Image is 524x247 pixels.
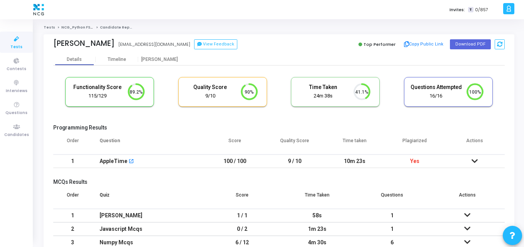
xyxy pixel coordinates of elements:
[128,159,134,165] mat-icon: open_in_new
[385,133,445,155] th: Plagiarized
[92,187,205,209] th: Quiz
[297,92,349,100] div: 24m 38s
[287,209,347,222] div: 58s
[205,187,280,209] th: Score
[100,155,127,168] div: AppleTime
[355,187,429,209] th: Questions
[475,7,488,13] span: 0/857
[53,39,115,48] div: [PERSON_NAME]
[53,133,92,155] th: Order
[5,110,27,116] span: Questions
[184,84,236,91] h5: Quality Score
[7,66,26,72] span: Contests
[10,44,22,50] span: Tests
[430,187,505,209] th: Actions
[205,133,265,155] th: Score
[410,92,462,100] div: 16/16
[205,222,280,236] td: 0 / 2
[71,92,123,100] div: 115/129
[118,41,190,48] div: [EMAIL_ADDRESS][DOMAIN_NAME]
[410,158,419,164] span: Yes
[100,209,197,222] div: [PERSON_NAME]
[53,179,505,185] h5: MCQs Results
[4,132,29,138] span: Candidates
[355,222,429,236] td: 1
[445,133,505,155] th: Actions
[53,209,92,222] td: 1
[44,25,55,30] a: Tests
[265,155,325,168] td: 9 / 10
[31,2,46,17] img: logo
[44,25,514,30] nav: breadcrumb
[325,133,385,155] th: Time taken
[402,39,446,50] button: Copy Public Link
[71,84,123,91] h5: Functionality Score
[53,124,505,131] h5: Programming Results
[100,25,135,30] span: Candidate Report
[205,155,265,168] td: 100 / 100
[468,7,473,13] span: T
[53,222,92,236] td: 2
[61,25,126,30] a: NCG_Python FS_Developer_2025
[92,133,205,155] th: Question
[355,209,429,222] td: 1
[280,187,355,209] th: Time Taken
[184,92,236,100] div: 9/10
[287,223,347,235] div: 1m 23s
[450,7,465,13] label: Invites:
[194,39,237,49] button: View Feedback
[6,88,27,94] span: Interviews
[67,57,82,62] div: Details
[138,57,181,62] div: [PERSON_NAME]
[297,84,349,91] h5: Time Taken
[450,39,491,49] button: Download PDF
[265,133,325,155] th: Quality Score
[108,57,126,62] div: Timeline
[410,84,462,91] h5: Questions Attempted
[325,155,385,168] td: 10m 23s
[53,187,92,209] th: Order
[53,155,92,168] td: 1
[100,223,197,235] div: Javascript Mcqs
[363,41,396,47] span: Top Performer
[205,209,280,222] td: 1 / 1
